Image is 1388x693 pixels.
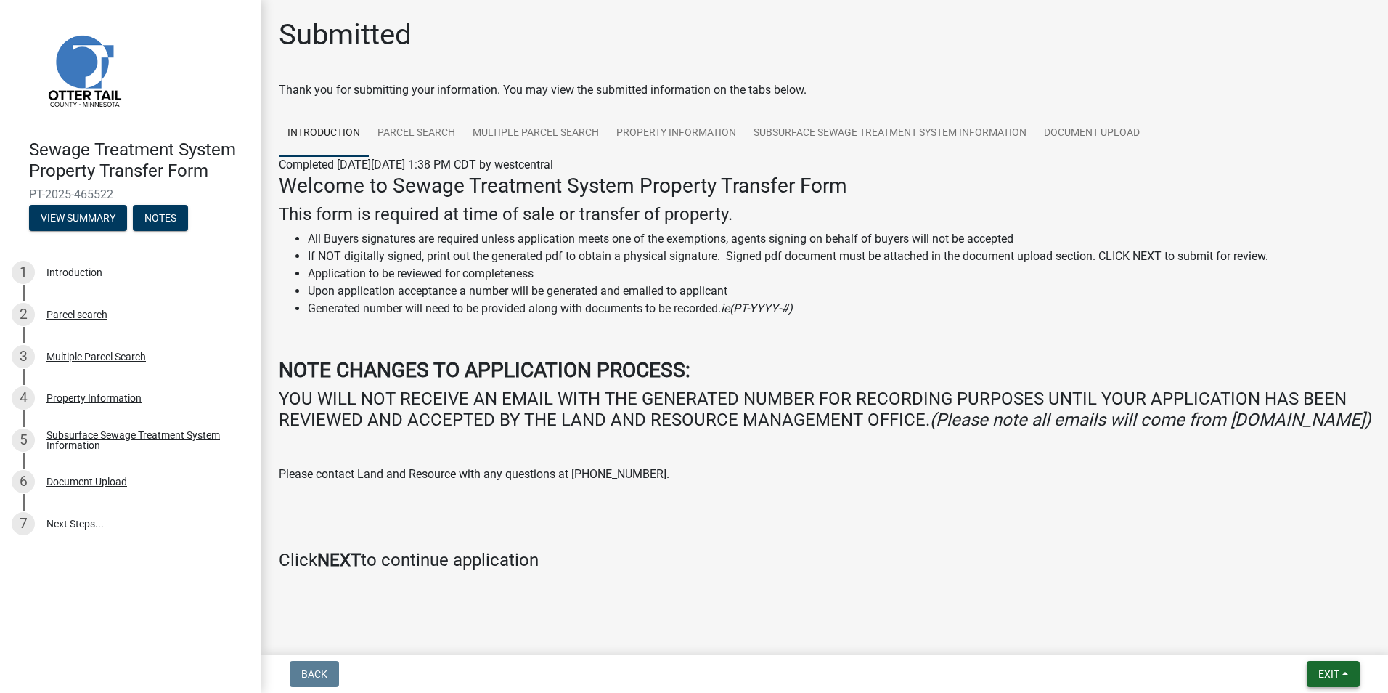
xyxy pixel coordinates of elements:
a: Property Information [608,110,745,157]
a: Multiple Parcel Search [464,110,608,157]
a: Parcel search [369,110,464,157]
a: Document Upload [1035,110,1148,157]
span: Completed [DATE][DATE] 1:38 PM CDT by westcentral [279,158,553,171]
wm-modal-confirm: Notes [133,213,188,224]
h1: Submitted [279,17,412,52]
strong: NOTE CHANGES TO APPLICATION PROCESS: [279,358,690,382]
li: Generated number will need to be provided along with documents to be recorded. [308,300,1371,317]
i: (Please note all emails will come from [DOMAIN_NAME]) [930,410,1371,430]
li: If NOT digitally signed, print out the generated pdf to obtain a physical signature. Signed pdf d... [308,248,1371,265]
li: Application to be reviewed for completeness [308,265,1371,283]
span: Back [301,668,327,680]
h4: This form is required at time of sale or transfer of property. [279,204,1371,225]
li: All Buyers signatures are required unless application meets one of the exemptions, agents signing... [308,230,1371,248]
button: Notes [133,205,188,231]
div: Multiple Parcel Search [46,352,146,362]
div: Parcel search [46,309,107,320]
div: 4 [12,386,35,410]
div: 6 [12,470,35,493]
strong: NEXT [317,550,361,570]
button: Exit [1307,661,1360,687]
li: Upon application acceptance a number will be generated and emailed to applicant [308,283,1371,300]
div: Document Upload [46,477,127,487]
div: 3 [12,345,35,368]
span: Exit [1318,668,1339,680]
img: Otter Tail County, Minnesota [29,15,138,124]
a: Introduction [279,110,369,157]
h3: Welcome to Sewage Treatment System Property Transfer Form [279,174,1371,198]
div: 7 [12,512,35,535]
div: 5 [12,429,35,452]
span: PT-2025-465522 [29,187,232,201]
div: 2 [12,303,35,326]
div: Subsurface Sewage Treatment System Information [46,430,238,450]
button: Back [290,661,339,687]
div: Property Information [46,393,142,403]
h4: YOU WILL NOT RECEIVE AN EMAIL WITH THE GENERATED NUMBER FOR RECORDING PURPOSES UNTIL YOUR APPLICA... [279,389,1371,431]
a: Subsurface Sewage Treatment System Information [745,110,1035,157]
h4: Click to continue application [279,550,1371,571]
h4: Sewage Treatment System Property Transfer Form [29,139,250,182]
div: 1 [12,261,35,284]
div: Introduction [46,267,102,277]
wm-modal-confirm: Summary [29,213,127,224]
button: View Summary [29,205,127,231]
p: Please contact Land and Resource with any questions at [PHONE_NUMBER]. [279,466,1371,483]
i: ie(PT-YYYY-#) [721,301,793,315]
div: Thank you for submitting your information. You may view the submitted information on the tabs below. [279,81,1371,99]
